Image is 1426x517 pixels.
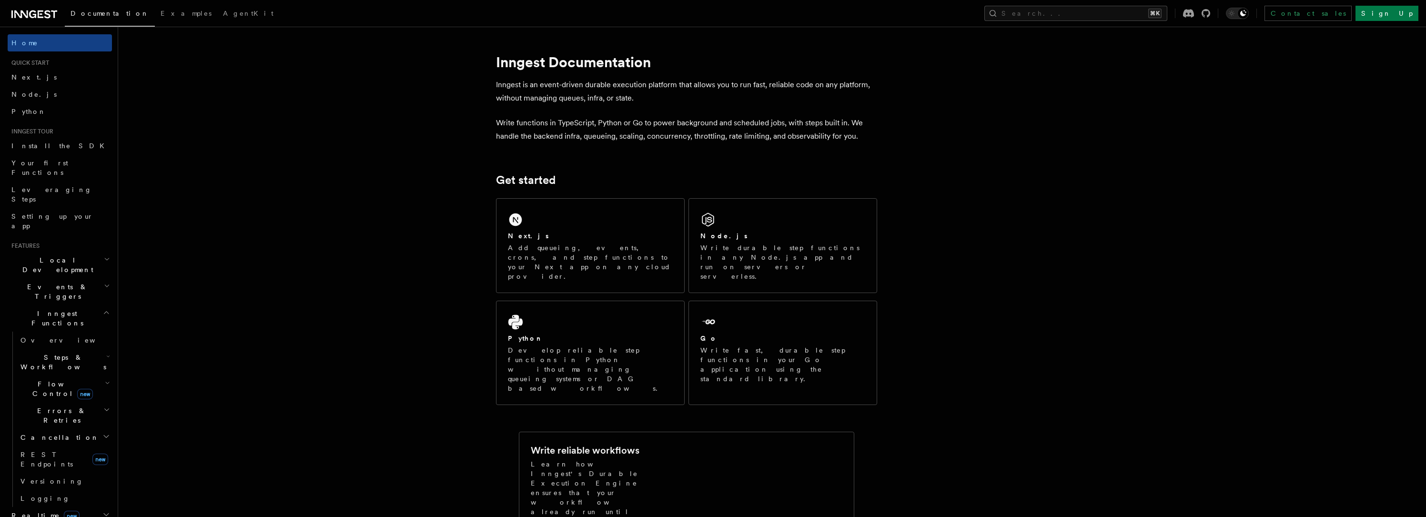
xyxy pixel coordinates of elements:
[8,86,112,103] a: Node.js
[496,173,556,187] a: Get started
[8,34,112,51] a: Home
[11,73,57,81] span: Next.js
[11,91,57,98] span: Node.js
[8,137,112,154] a: Install the SDK
[496,78,877,105] p: Inngest is an event-driven durable execution platform that allows you to run fast, reliable code ...
[17,473,112,490] a: Versioning
[11,142,110,150] span: Install the SDK
[1148,9,1162,18] kbd: ⌘K
[11,213,93,230] span: Setting up your app
[688,198,877,293] a: Node.jsWrite durable step functions in any Node.js app and run on servers or serverless.
[496,301,685,405] a: PythonDevelop reliable step functions in Python without managing queueing systems or DAG based wo...
[8,208,112,234] a: Setting up your app
[1226,8,1249,19] button: Toggle dark mode
[8,103,112,120] a: Python
[17,332,112,349] a: Overview
[496,198,685,293] a: Next.jsAdd queueing, events, crons, and step functions to your Next app on any cloud provider.
[20,336,119,344] span: Overview
[496,53,877,71] h1: Inngest Documentation
[155,3,217,26] a: Examples
[223,10,273,17] span: AgentKit
[11,186,92,203] span: Leveraging Steps
[8,252,112,278] button: Local Development
[1355,6,1418,21] a: Sign Up
[8,255,104,274] span: Local Development
[1264,6,1352,21] a: Contact sales
[700,231,748,241] h2: Node.js
[17,349,112,375] button: Steps & Workflows
[17,402,112,429] button: Errors & Retries
[508,345,673,393] p: Develop reliable step functions in Python without managing queueing systems or DAG based workflows.
[17,429,112,446] button: Cancellation
[531,444,639,457] h2: Write reliable workflows
[508,243,673,281] p: Add queueing, events, crons, and step functions to your Next app on any cloud provider.
[8,242,40,250] span: Features
[17,406,103,425] span: Errors & Retries
[20,451,73,468] span: REST Endpoints
[8,309,103,328] span: Inngest Functions
[688,301,877,405] a: GoWrite fast, durable step functions in your Go application using the standard library.
[161,10,212,17] span: Examples
[496,116,877,143] p: Write functions in TypeScript, Python or Go to power background and scheduled jobs, with steps bu...
[65,3,155,27] a: Documentation
[17,353,106,372] span: Steps & Workflows
[8,282,104,301] span: Events & Triggers
[8,278,112,305] button: Events & Triggers
[17,446,112,473] a: REST Endpointsnew
[92,454,108,465] span: new
[20,495,70,502] span: Logging
[217,3,279,26] a: AgentKit
[700,345,865,384] p: Write fast, durable step functions in your Go application using the standard library.
[8,154,112,181] a: Your first Functions
[8,69,112,86] a: Next.js
[8,332,112,507] div: Inngest Functions
[17,379,105,398] span: Flow Control
[11,159,68,176] span: Your first Functions
[700,334,718,343] h2: Go
[8,59,49,67] span: Quick start
[20,477,83,485] span: Versioning
[77,389,93,399] span: new
[11,38,38,48] span: Home
[508,334,543,343] h2: Python
[508,231,549,241] h2: Next.js
[17,375,112,402] button: Flow Controlnew
[11,108,46,115] span: Python
[700,243,865,281] p: Write durable step functions in any Node.js app and run on servers or serverless.
[71,10,149,17] span: Documentation
[17,490,112,507] a: Logging
[984,6,1167,21] button: Search...⌘K
[8,305,112,332] button: Inngest Functions
[17,433,99,442] span: Cancellation
[8,181,112,208] a: Leveraging Steps
[8,128,53,135] span: Inngest tour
